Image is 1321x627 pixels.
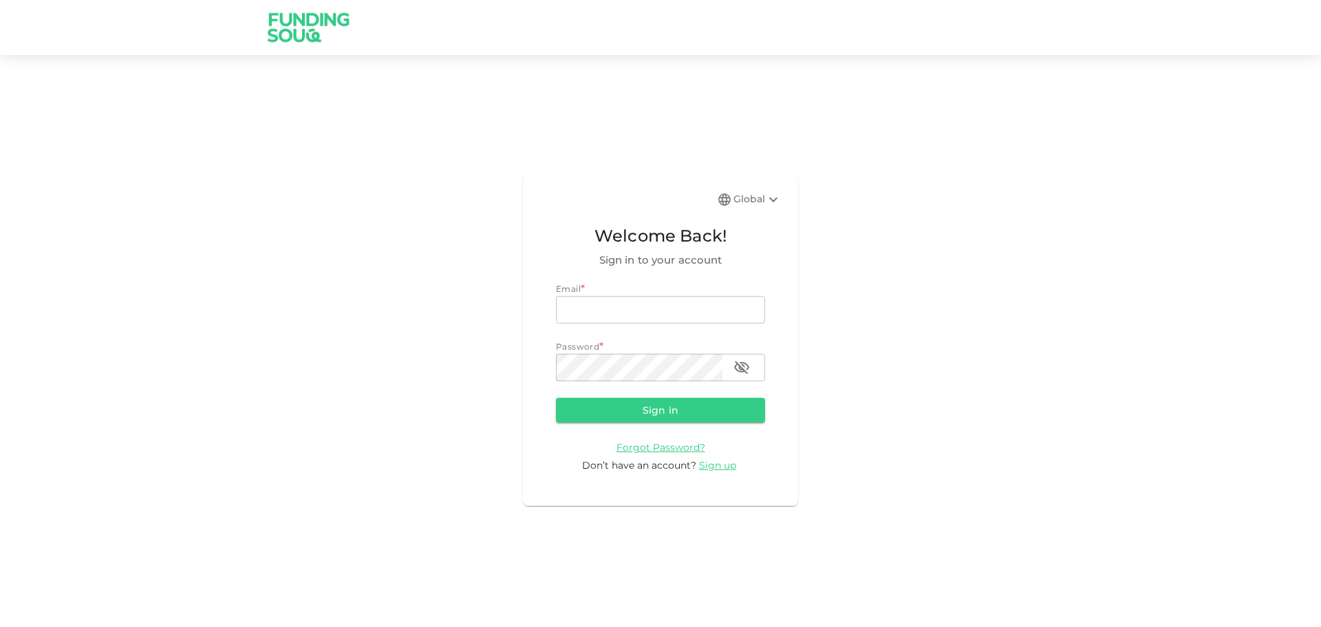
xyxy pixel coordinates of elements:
span: Forgot Password? [616,441,705,454]
span: Password [556,341,599,352]
input: email [556,296,765,323]
span: Don’t have an account? [582,459,696,471]
button: Sign in [556,398,765,423]
input: password [556,354,722,381]
span: Sign up [699,459,736,471]
div: Global [733,191,782,208]
span: Sign in to your account [556,252,765,268]
span: Welcome Back! [556,223,765,249]
span: Email [556,284,581,294]
a: Forgot Password? [616,440,705,454]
